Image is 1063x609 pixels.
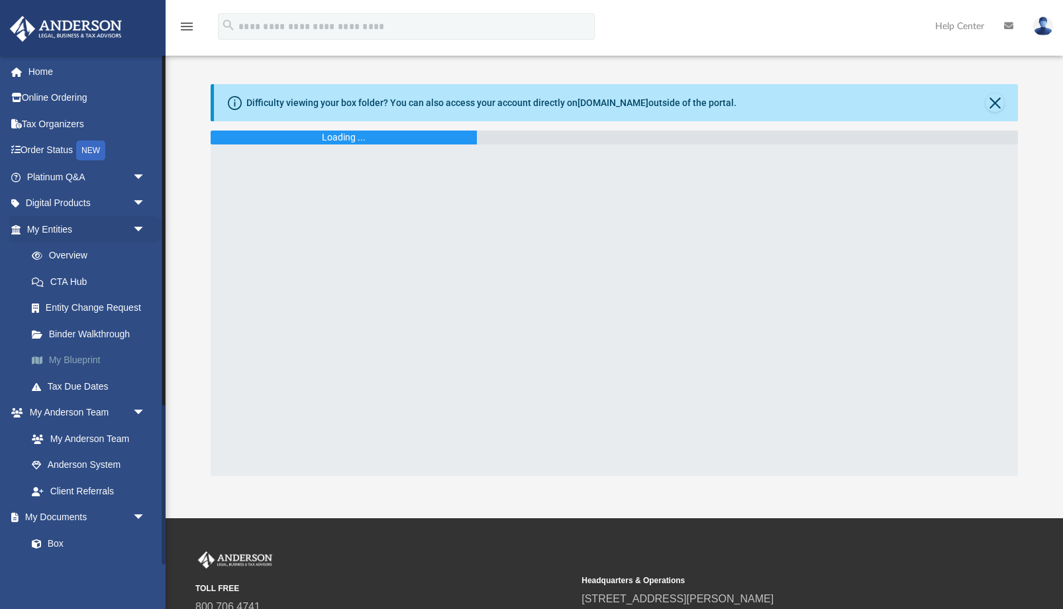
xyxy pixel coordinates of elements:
a: Client Referrals [19,478,159,504]
small: TOLL FREE [195,582,572,594]
a: Binder Walkthrough [19,321,166,347]
a: My Blueprint [19,347,166,374]
a: Home [9,58,166,85]
a: CTA Hub [19,268,166,295]
span: arrow_drop_down [132,216,159,243]
a: Box [19,530,152,557]
a: Digital Productsarrow_drop_down [9,190,166,217]
a: Online Ordering [9,85,166,111]
img: User Pic [1033,17,1053,36]
div: NEW [76,140,105,160]
a: Meeting Minutes [19,557,159,583]
a: [DOMAIN_NAME] [578,97,648,108]
span: arrow_drop_down [132,164,159,191]
small: Headquarters & Operations [582,575,958,586]
a: Overview [19,243,166,269]
a: [STREET_ADDRESS][PERSON_NAME] [582,593,774,604]
i: menu [179,19,195,34]
a: My Entitiesarrow_drop_down [9,216,166,243]
a: Anderson System [19,452,159,478]
a: Order StatusNEW [9,137,166,164]
a: Tax Organizers [9,111,166,137]
i: search [221,18,236,32]
span: arrow_drop_down [132,504,159,531]
img: Anderson Advisors Platinum Portal [6,16,126,42]
a: menu [179,25,195,34]
a: Tax Due Dates [19,373,166,400]
a: My Documentsarrow_drop_down [9,504,159,531]
span: arrow_drop_down [132,400,159,427]
div: Loading ... [322,131,366,144]
a: Platinum Q&Aarrow_drop_down [9,164,166,190]
div: Difficulty viewing your box folder? You can also access your account directly on outside of the p... [246,96,736,110]
a: My Anderson Team [19,425,152,452]
span: arrow_drop_down [132,190,159,217]
img: Anderson Advisors Platinum Portal [195,551,275,569]
a: My Anderson Teamarrow_drop_down [9,400,159,426]
button: Close [986,93,1004,112]
a: Entity Change Request [19,295,166,321]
